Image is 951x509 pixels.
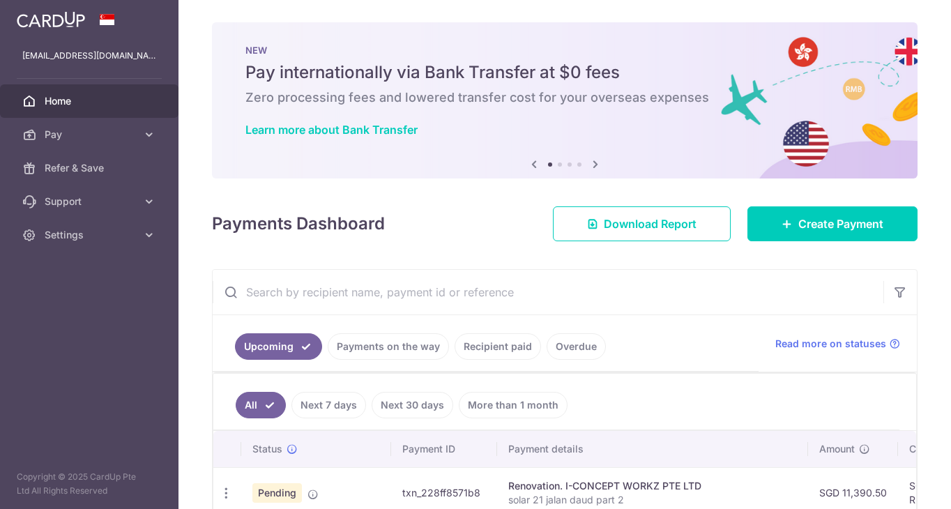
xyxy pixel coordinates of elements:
[245,45,884,56] p: NEW
[508,479,797,493] div: Renovation. I-CONCEPT WORKZ PTE LTD
[508,493,797,507] p: solar 21 jalan daud part 2
[213,270,883,314] input: Search by recipient name, payment id or reference
[604,215,697,232] span: Download Report
[17,11,85,28] img: CardUp
[45,228,137,242] span: Settings
[547,333,606,360] a: Overdue
[45,195,137,208] span: Support
[45,94,137,108] span: Home
[212,22,918,178] img: Bank transfer banner
[45,161,137,175] span: Refer & Save
[775,337,886,351] span: Read more on statuses
[245,61,884,84] h5: Pay internationally via Bank Transfer at $0 fees
[291,392,366,418] a: Next 7 days
[212,211,385,236] h4: Payments Dashboard
[235,333,322,360] a: Upcoming
[747,206,918,241] a: Create Payment
[245,89,884,106] h6: Zero processing fees and lowered transfer cost for your overseas expenses
[236,392,286,418] a: All
[819,442,855,456] span: Amount
[252,442,282,456] span: Status
[245,123,418,137] a: Learn more about Bank Transfer
[798,215,883,232] span: Create Payment
[391,431,497,467] th: Payment ID
[372,392,453,418] a: Next 30 days
[459,392,568,418] a: More than 1 month
[22,49,156,63] p: [EMAIL_ADDRESS][DOMAIN_NAME]
[45,128,137,142] span: Pay
[252,483,302,503] span: Pending
[328,333,449,360] a: Payments on the way
[775,337,900,351] a: Read more on statuses
[455,333,541,360] a: Recipient paid
[553,206,731,241] a: Download Report
[497,431,808,467] th: Payment details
